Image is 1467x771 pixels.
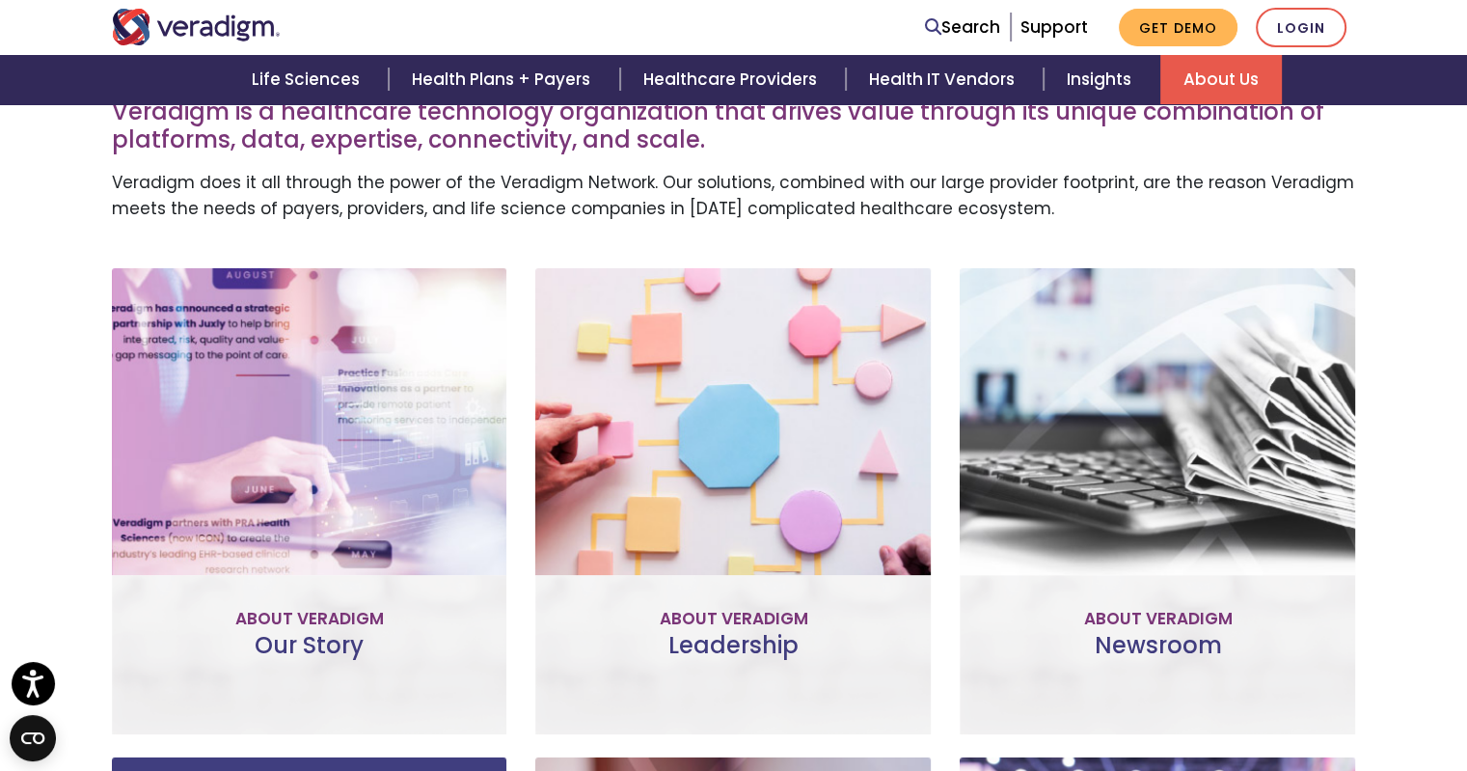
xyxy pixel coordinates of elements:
[127,606,492,632] p: About Veradigm
[975,606,1340,632] p: About Veradigm
[1119,9,1237,46] a: Get Demo
[551,632,915,688] h3: Leadership
[229,55,389,104] a: Life Sciences
[127,632,492,688] h3: Our Story
[551,606,915,632] p: About Veradigm
[1256,8,1346,47] a: Login
[925,14,1000,41] a: Search
[975,632,1340,688] h3: Newsroom
[112,170,1356,222] p: Veradigm does it all through the power of the Veradigm Network. Our solutions, combined with our ...
[1020,15,1088,39] a: Support
[112,98,1356,154] h3: Veradigm is a healthcare technology organization that drives value through its unique combination...
[620,55,846,104] a: Healthcare Providers
[1044,55,1160,104] a: Insights
[10,715,56,761] button: Open CMP widget
[389,55,619,104] a: Health Plans + Payers
[1160,55,1282,104] a: About Us
[846,55,1044,104] a: Health IT Vendors
[112,9,281,45] img: Veradigm logo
